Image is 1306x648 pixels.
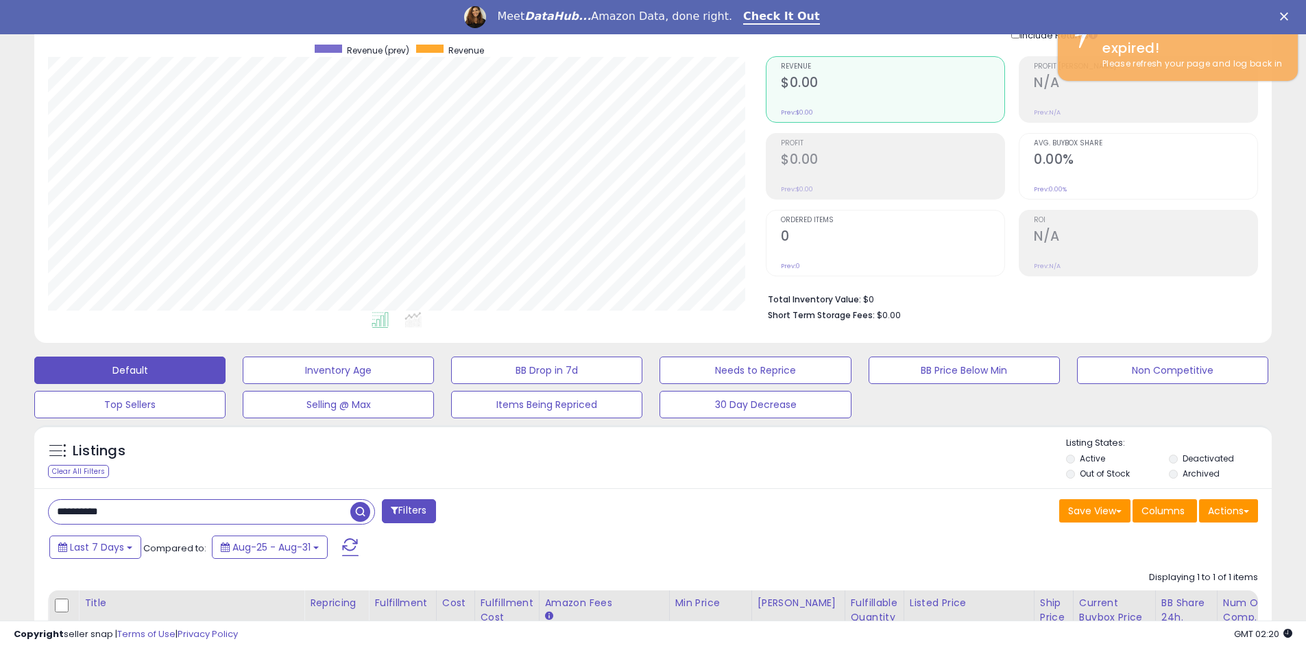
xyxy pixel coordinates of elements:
[1234,627,1292,640] span: 2025-09-10 02:20 GMT
[1183,453,1234,464] label: Deactivated
[178,627,238,640] a: Privacy Policy
[877,309,901,322] span: $0.00
[34,391,226,418] button: Top Sellers
[243,357,434,384] button: Inventory Age
[1092,58,1287,71] div: Please refresh your page and log back in
[497,10,732,23] div: Meet Amazon Data, done right.
[1059,499,1130,523] button: Save View
[1034,108,1061,117] small: Prev: N/A
[781,152,1004,170] h2: $0.00
[1034,262,1061,270] small: Prev: N/A
[1034,140,1257,147] span: Avg. Buybox Share
[781,108,813,117] small: Prev: $0.00
[451,357,642,384] button: BB Drop in 7d
[347,45,409,56] span: Revenue (prev)
[143,542,206,555] span: Compared to:
[310,596,363,610] div: Repricing
[1034,217,1257,224] span: ROI
[1040,596,1067,625] div: Ship Price
[1280,12,1294,21] div: Close
[1034,185,1067,193] small: Prev: 0.00%
[1161,596,1211,625] div: BB Share 24h.
[84,596,298,610] div: Title
[1141,504,1185,518] span: Columns
[1001,27,1114,43] div: Include Returns
[34,357,226,384] button: Default
[73,442,125,461] h5: Listings
[768,293,861,305] b: Total Inventory Value:
[781,63,1004,71] span: Revenue
[382,499,435,523] button: Filters
[545,596,664,610] div: Amazon Fees
[243,391,434,418] button: Selling @ Max
[1080,453,1105,464] label: Active
[660,357,851,384] button: Needs to Reprice
[1183,468,1220,479] label: Archived
[1077,357,1268,384] button: Non Competitive
[1080,468,1130,479] label: Out of Stock
[781,75,1004,93] h2: $0.00
[481,596,533,625] div: Fulfillment Cost
[49,536,141,559] button: Last 7 Days
[851,596,898,625] div: Fulfillable Quantity
[1034,152,1257,170] h2: 0.00%
[758,596,839,610] div: [PERSON_NAME]
[451,391,642,418] button: Items Being Repriced
[442,596,469,610] div: Cost
[781,217,1004,224] span: Ordered Items
[212,536,328,559] button: Aug-25 - Aug-31
[1034,75,1257,93] h2: N/A
[768,309,875,321] b: Short Term Storage Fees:
[1034,63,1257,71] span: Profit [PERSON_NAME]
[374,596,430,610] div: Fulfillment
[1034,228,1257,247] h2: N/A
[660,391,851,418] button: 30 Day Decrease
[781,140,1004,147] span: Profit
[675,596,746,610] div: Min Price
[869,357,1060,384] button: BB Price Below Min
[1079,596,1150,625] div: Current Buybox Price
[14,628,238,641] div: seller snap | |
[743,10,820,25] a: Check It Out
[70,540,124,554] span: Last 7 Days
[524,10,591,23] i: DataHub...
[1223,596,1273,625] div: Num of Comp.
[464,6,486,28] img: Profile image for Georgie
[232,540,311,554] span: Aug-25 - Aug-31
[48,465,109,478] div: Clear All Filters
[1149,571,1258,584] div: Displaying 1 to 1 of 1 items
[117,627,176,640] a: Terms of Use
[14,627,64,640] strong: Copyright
[781,228,1004,247] h2: 0
[781,185,813,193] small: Prev: $0.00
[1133,499,1197,523] button: Columns
[1066,437,1272,450] p: Listing States:
[781,262,800,270] small: Prev: 0
[910,596,1028,610] div: Listed Price
[768,290,1248,307] li: $0
[448,45,484,56] span: Revenue
[1199,499,1258,523] button: Actions
[1092,19,1287,58] div: Your session has expired!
